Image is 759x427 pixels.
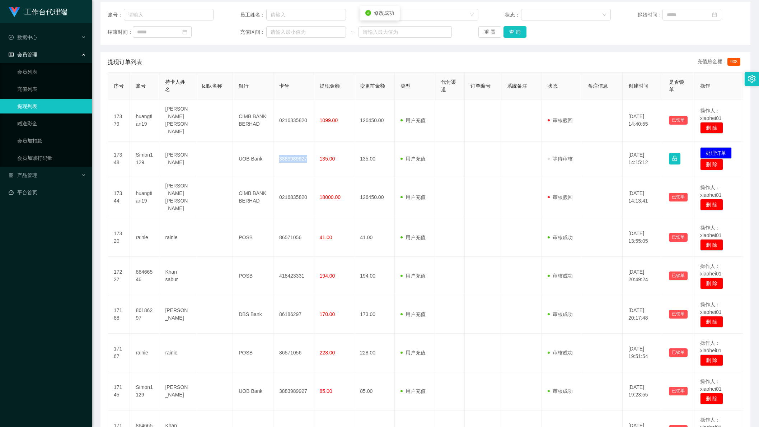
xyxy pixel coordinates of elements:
[279,83,289,89] span: 卡号
[623,372,663,410] td: [DATE] 19:23:55
[623,99,663,141] td: [DATE] 14:40:55
[108,11,124,19] span: 账号：
[700,263,722,277] span: 操作人：xiaohei01
[365,10,371,16] i: icon: check-circle
[266,26,346,38] input: 请输入最小值为
[320,117,338,123] span: 1099.00
[354,176,395,218] td: 126450.00
[165,79,185,92] span: 持卡人姓名
[273,218,314,257] td: 86571056
[273,141,314,176] td: 3883989927
[697,58,743,66] div: 充值总金额：
[507,83,527,89] span: 系统备注
[233,372,273,410] td: UOB Bank
[400,194,426,200] span: 用户充值
[273,334,314,372] td: 86571056
[159,257,196,295] td: Khan sabur
[400,156,426,162] span: 用户充值
[637,11,662,19] span: 起始时间：
[478,26,501,38] button: 重 置
[239,83,249,89] span: 银行
[400,350,426,356] span: 用户充值
[505,11,521,19] span: 状态：
[588,83,608,89] span: 备注信息
[108,99,130,141] td: 17379
[159,295,196,334] td: [PERSON_NAME]
[233,141,273,176] td: UOB Bank
[669,310,688,319] button: 已锁单
[320,273,335,279] span: 194.00
[548,83,558,89] span: 状态
[17,134,86,148] a: 会员加扣款
[700,278,723,289] button: 删 除
[400,83,411,89] span: 类型
[669,79,684,92] span: 是否锁单
[623,295,663,334] td: [DATE] 20:17:48
[17,65,86,79] a: 会员列表
[136,83,146,89] span: 账号
[9,9,67,14] a: 工作台代理端
[548,194,573,200] span: 审核驳回
[400,117,426,123] span: 用户充值
[159,141,196,176] td: [PERSON_NAME]
[700,159,723,170] button: 删 除
[700,340,722,353] span: 操作人：xiaohei01
[233,295,273,334] td: DBS Bank
[159,372,196,410] td: [PERSON_NAME]
[700,393,723,404] button: 删 除
[548,388,573,394] span: 审核成功
[354,257,395,295] td: 194.00
[17,99,86,113] a: 提现列表
[130,257,159,295] td: 86466546
[24,0,67,23] h1: 工作台代理端
[233,176,273,218] td: CIMB BANK BERHAD
[700,316,723,328] button: 删 除
[700,108,722,121] span: 操作人：xiaohei01
[628,83,648,89] span: 创建时间
[108,176,130,218] td: 17344
[470,83,491,89] span: 订单编号
[700,239,723,251] button: 删 除
[159,99,196,141] td: [PERSON_NAME] [PERSON_NAME]
[400,273,426,279] span: 用户充值
[9,172,37,178] span: 产品管理
[233,334,273,372] td: POSB
[9,52,14,57] i: 图标: table
[273,176,314,218] td: 0216835820
[700,199,723,210] button: 删 除
[240,11,266,19] span: 员工姓名：
[400,311,426,317] span: 用户充值
[130,372,159,410] td: Simon1129
[17,82,86,96] a: 充值列表
[400,388,426,394] span: 用户充值
[700,302,722,315] span: 操作人：xiaohei01
[159,176,196,218] td: [PERSON_NAME] [PERSON_NAME]
[320,194,341,200] span: 18000.00
[359,26,452,38] input: 请输入最大值为
[320,388,332,394] span: 85.00
[114,83,124,89] span: 序号
[130,218,159,257] td: rainie
[548,311,573,317] span: 审核成功
[233,218,273,257] td: POSB
[700,225,722,238] span: 操作人：xiaohei01
[669,387,688,395] button: 已锁单
[182,29,187,34] i: 图标: calendar
[623,218,663,257] td: [DATE] 13:55:05
[17,151,86,165] a: 会员加减打码量
[108,295,130,334] td: 17188
[748,75,756,83] i: 图标: setting
[17,116,86,131] a: 赠送彩金
[354,218,395,257] td: 41.00
[727,58,740,66] span: 908
[354,334,395,372] td: 228.00
[108,257,130,295] td: 17227
[108,28,133,36] span: 结束时间：
[354,372,395,410] td: 85.00
[354,295,395,334] td: 173.00
[374,10,394,16] span: 修改成功
[700,83,710,89] span: 操作
[108,372,130,410] td: 17145
[400,235,426,240] span: 用户充值
[548,156,573,162] span: 等待审核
